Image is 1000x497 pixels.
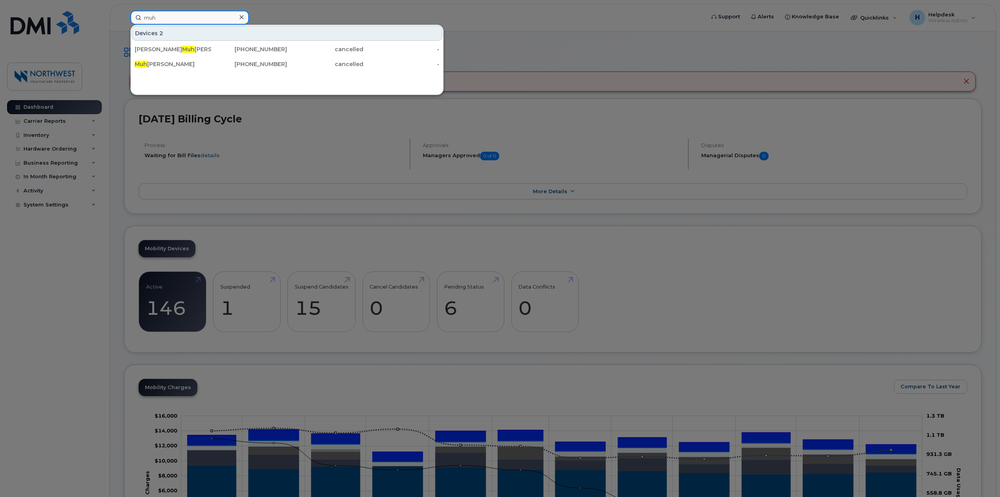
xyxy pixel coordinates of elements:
a: [PERSON_NAME]Muh[PERSON_NAME][PHONE_NUMBER]cancelled- [132,42,442,56]
div: [PHONE_NUMBER] [211,45,287,53]
div: - [363,60,440,68]
div: [PERSON_NAME] [PERSON_NAME] [135,45,211,53]
div: cancelled [287,45,363,53]
div: [PHONE_NUMBER] [211,60,287,68]
a: Muh[PERSON_NAME][PHONE_NUMBER]cancelled- [132,57,442,71]
div: Devices [132,26,442,41]
span: Muh [135,61,147,68]
div: cancelled [287,60,363,68]
div: [PERSON_NAME] [135,60,211,68]
span: Muh [182,46,195,53]
span: 2 [159,29,163,37]
div: - [363,45,440,53]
